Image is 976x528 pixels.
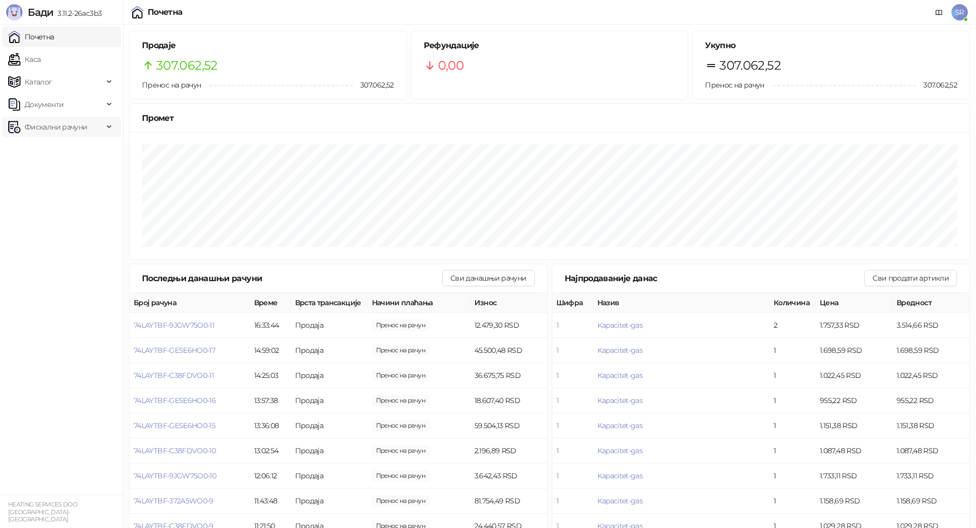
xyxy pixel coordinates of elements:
button: 74LAYTBF-372A5WO0-9 [134,496,214,505]
td: 2 [770,313,816,338]
button: 1 [556,346,558,355]
span: 74LAYTBF-C38FDVO0-10 [134,446,216,455]
th: Време [250,293,291,313]
span: Kapacitet-gas [597,496,643,505]
td: 955,22 RSD [892,388,969,413]
span: SR [951,4,968,20]
span: 12.479,30 [372,320,429,331]
td: 955,22 RSD [816,388,892,413]
td: 1.087,48 RSD [816,438,892,463]
td: 1.698,59 RSD [892,338,969,363]
a: Почетна [8,27,54,47]
td: Продаја [291,363,368,388]
td: 1.158,69 RSD [892,489,969,514]
div: Последњи данашњи рачуни [142,272,442,285]
td: Продаја [291,338,368,363]
span: 307.062,52 [156,56,218,75]
td: Продаја [291,313,368,338]
td: 1 [770,363,816,388]
span: Бади [28,6,53,18]
th: Шифра [552,293,593,313]
td: 18.607,40 RSD [470,388,547,413]
button: Kapacitet-gas [597,471,643,480]
a: Документација [931,4,947,20]
td: 16:33:44 [250,313,291,338]
td: 1.151,38 RSD [892,413,969,438]
span: 59.504,13 [372,420,429,431]
th: Врста трансакције [291,293,368,313]
td: 1.733,11 RSD [892,463,969,489]
span: 45.500,48 [372,345,429,356]
span: 36.675,75 [372,370,429,381]
td: 12.479,30 RSD [470,313,547,338]
button: 1 [556,471,558,480]
span: Каталог [25,72,52,92]
td: 11:43:48 [250,489,291,514]
button: Сви продати артикли [864,270,957,286]
td: 1.158,69 RSD [816,489,892,514]
h5: Укупно [705,39,957,52]
div: Најпродаваније данас [565,272,865,285]
th: Начини плаћања [368,293,470,313]
button: 74LAYTBF-GESE6HO0-17 [134,346,215,355]
span: Пренос на рачун [142,80,201,90]
button: 74LAYTBF-GESE6HO0-16 [134,396,216,405]
th: Износ [470,293,547,313]
button: 1 [556,421,558,430]
button: 74LAYTBF-9JGW75O0-10 [134,471,216,480]
td: 1.151,38 RSD [816,413,892,438]
button: Kapacitet-gas [597,346,643,355]
div: Промет [142,112,957,124]
td: Продаја [291,489,368,514]
th: Број рачуна [130,293,250,313]
td: 13:36:08 [250,413,291,438]
h5: Рефундације [424,39,676,52]
td: Продаја [291,463,368,489]
td: 14:59:02 [250,338,291,363]
td: Продаја [291,388,368,413]
span: Документи [25,94,64,115]
th: Количина [770,293,816,313]
th: Назив [593,293,770,313]
button: Сви данашњи рачуни [442,270,534,286]
td: 45.500,48 RSD [470,338,547,363]
button: 74LAYTBF-GESE6HO0-15 [134,421,215,430]
td: 1.733,11 RSD [816,463,892,489]
td: 1.022,45 RSD [892,363,969,388]
button: Kapacitet-gas [597,371,643,380]
button: 1 [556,496,558,505]
th: Вредност [892,293,969,313]
small: HEATING SERVICES DOO [GEOGRAPHIC_DATA]-[GEOGRAPHIC_DATA] [8,501,77,523]
button: Kapacitet-gas [597,421,643,430]
td: 14:25:03 [250,363,291,388]
span: 81.754,49 [372,495,429,506]
td: 1 [770,438,816,463]
span: 3.642,43 [372,470,429,481]
button: Kapacitet-gas [597,446,643,455]
td: 3.514,66 RSD [892,313,969,338]
td: 1 [770,338,816,363]
td: 59.504,13 RSD [470,413,547,438]
button: 1 [556,446,558,455]
td: 1 [770,489,816,514]
span: 3.11.2-26ac3b3 [53,9,101,18]
td: Продаја [291,413,368,438]
button: Kapacitet-gas [597,396,643,405]
span: 307.062,52 [916,79,957,91]
td: 1 [770,463,816,489]
span: 18.607,40 [372,395,429,406]
th: Цена [816,293,892,313]
td: 1 [770,413,816,438]
button: 1 [556,321,558,330]
button: Kapacitet-gas [597,321,643,330]
td: 1.087,48 RSD [892,438,969,463]
td: Продаја [291,438,368,463]
button: 74LAYTBF-9JGW75O0-11 [134,321,214,330]
button: 1 [556,371,558,380]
